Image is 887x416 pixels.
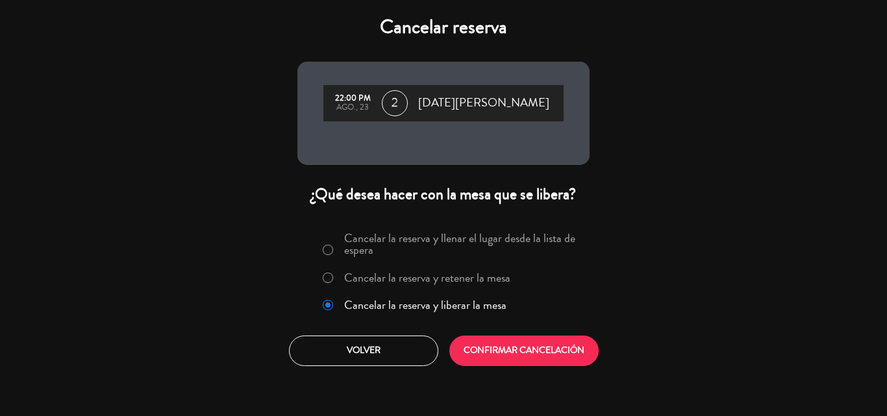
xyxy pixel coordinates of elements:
label: Cancelar la reserva y retener la mesa [344,272,510,284]
div: 22:00 PM [330,94,375,103]
span: [DATE][PERSON_NAME] [418,93,549,113]
span: 2 [382,90,408,116]
label: Cancelar la reserva y liberar la mesa [344,299,506,311]
div: ago., 23 [330,103,375,112]
h4: Cancelar reserva [297,16,590,39]
label: Cancelar la reserva y llenar el lugar desde la lista de espera [344,232,582,256]
div: ¿Qué desea hacer con la mesa que se libera? [297,184,590,204]
button: CONFIRMAR CANCELACIÓN [449,336,599,366]
button: Volver [289,336,438,366]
